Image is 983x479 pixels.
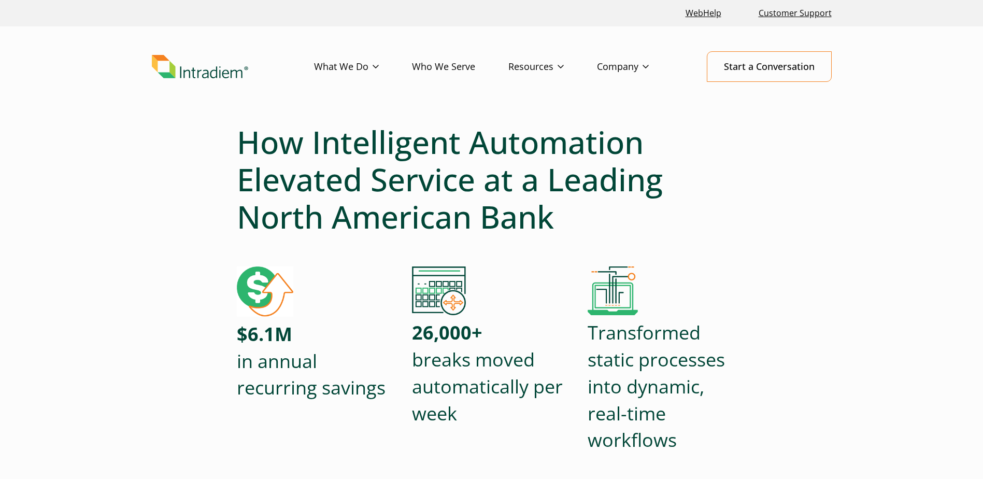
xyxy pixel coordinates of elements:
a: Who We Serve [412,52,508,82]
h1: How Intelligent Automation Elevated Service at a Leading North American Bank [237,123,747,235]
a: Start a Conversation [707,51,832,82]
p: breaks moved automatically per week [412,319,571,427]
a: What We Do [314,52,412,82]
p: Transformed static processes into dynamic, real-time workflows [588,319,747,454]
a: Customer Support [754,2,836,24]
a: Resources [508,52,597,82]
strong: 26,000+ [412,320,482,345]
a: Link opens in a new window [681,2,725,24]
a: Link to homepage of Intradiem [152,55,314,79]
img: Intradiem [152,55,248,79]
p: in annual recurring savings [237,321,396,401]
strong: $6.1M [237,321,292,347]
a: Company [597,52,682,82]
